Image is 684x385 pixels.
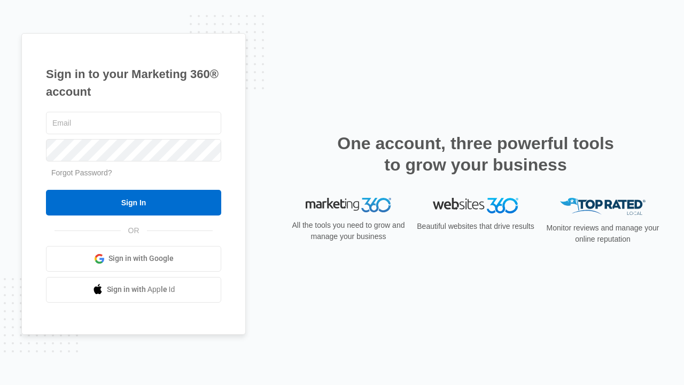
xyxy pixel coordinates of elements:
[108,253,174,264] span: Sign in with Google
[107,284,175,295] span: Sign in with Apple Id
[334,133,617,175] h2: One account, three powerful tools to grow your business
[46,190,221,215] input: Sign In
[121,225,147,236] span: OR
[46,112,221,134] input: Email
[433,198,518,213] img: Websites 360
[543,222,663,245] p: Monitor reviews and manage your online reputation
[46,65,221,101] h1: Sign in to your Marketing 360® account
[46,277,221,303] a: Sign in with Apple Id
[560,198,646,215] img: Top Rated Local
[306,198,391,213] img: Marketing 360
[51,168,112,177] a: Forgot Password?
[416,221,535,232] p: Beautiful websites that drive results
[289,220,408,242] p: All the tools you need to grow and manage your business
[46,246,221,272] a: Sign in with Google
